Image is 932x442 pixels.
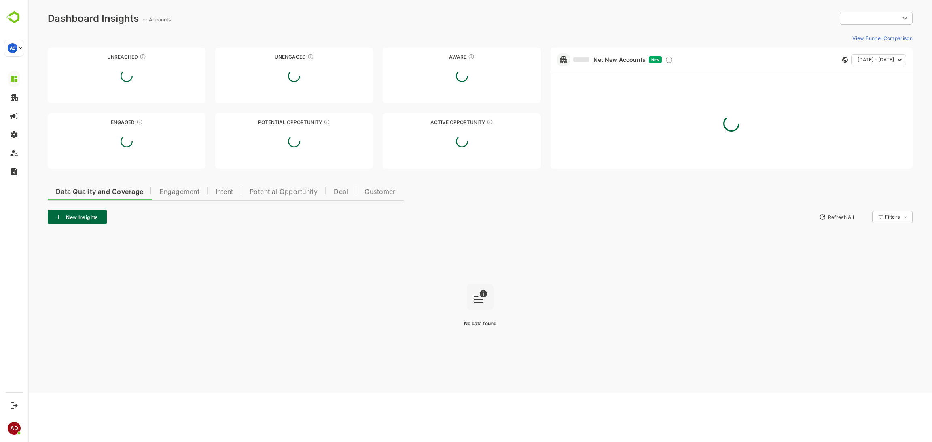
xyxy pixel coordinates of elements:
[823,54,878,65] button: [DATE] - [DATE]
[857,214,871,220] div: Filters
[856,210,884,224] div: Filters
[814,57,820,63] div: This card does not support filter and segments
[19,13,110,24] div: Dashboard Insights
[8,43,17,53] div: AC
[108,119,114,125] div: These accounts are warm, further nurturing would qualify them to MQAs
[440,53,446,60] div: These accounts have just entered the buying cycle and need further nurturing
[545,56,617,63] a: Net New Accounts
[458,119,465,125] div: These accounts have open opportunities which might be at any of the Sales Stages
[354,54,512,60] div: Aware
[811,11,884,25] div: ​
[187,119,345,125] div: Potential Opportunity
[336,189,367,195] span: Customer
[8,422,21,435] div: AD
[354,119,512,125] div: Active Opportunity
[131,189,171,195] span: Engagement
[821,32,884,44] button: View Funnel Comparison
[19,119,177,125] div: Engaged
[221,189,290,195] span: Potential Opportunity
[114,17,145,23] ag: -- Accounts
[187,189,205,195] span: Intent
[19,54,177,60] div: Unreached
[436,320,468,326] span: No data found
[187,54,345,60] div: Unengaged
[28,189,115,195] span: Data Quality and Coverage
[8,400,19,411] button: Logout
[111,53,118,60] div: These accounts have not been engaged with for a defined time period
[19,210,78,224] button: New Insights
[787,210,829,223] button: Refresh All
[829,55,866,65] span: [DATE] - [DATE]
[305,189,320,195] span: Deal
[4,10,25,25] img: BambooboxLogoMark.f1c84d78b4c51b1a7b5f700c9845e183.svg
[637,56,645,64] div: Discover new ICP-fit accounts showing engagement — via intent surges, anonymous website visits, L...
[623,57,631,62] span: New
[279,53,286,60] div: These accounts have not shown enough engagement and need nurturing
[295,119,302,125] div: These accounts are MQAs and can be passed on to Inside Sales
